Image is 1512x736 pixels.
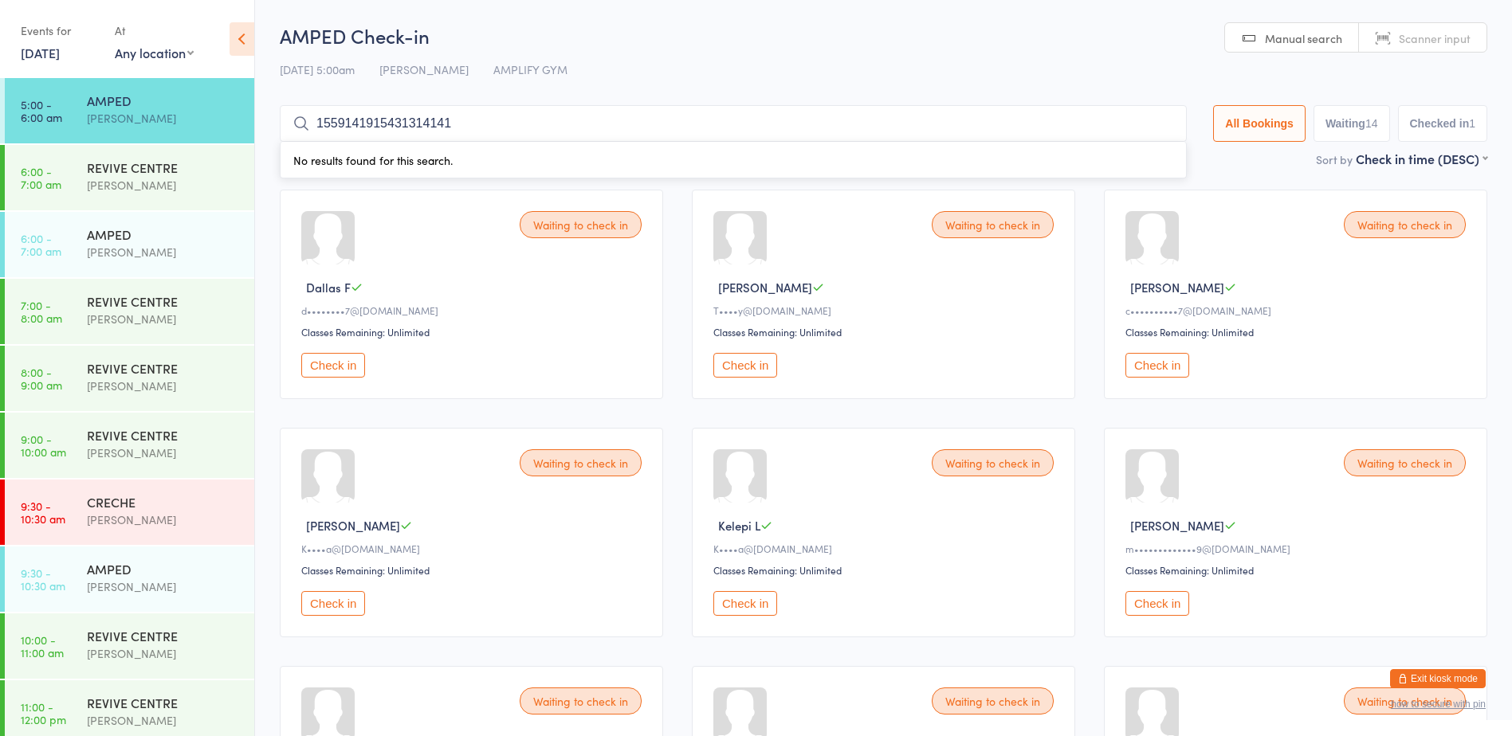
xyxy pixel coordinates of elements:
div: Waiting to check in [1344,449,1466,476]
span: Manual search [1265,30,1342,46]
button: Check in [301,353,365,378]
div: d••••••••7@[DOMAIN_NAME] [301,303,646,317]
button: Checked in1 [1398,105,1488,142]
div: At [115,18,194,44]
button: how to secure with pin [1391,699,1486,710]
div: [PERSON_NAME] [87,444,241,462]
span: [PERSON_NAME] [379,61,469,77]
span: Scanner input [1399,30,1471,46]
div: Any location [115,44,194,61]
time: 9:30 - 10:30 am [21,566,65,592]
div: [PERSON_NAME] [87,243,241,261]
a: 10:00 -11:00 amREVIVE CENTRE[PERSON_NAME] [5,613,254,679]
span: [PERSON_NAME] [718,279,812,296]
div: [PERSON_NAME] [87,644,241,663]
time: 9:00 - 10:00 am [21,433,66,458]
a: 5:00 -6:00 amAMPED[PERSON_NAME] [5,78,254,143]
button: Exit kiosk mode [1390,669,1486,688]
div: Waiting to check in [520,449,642,476]
div: 1 [1469,117,1475,130]
div: AMPED [87,225,241,243]
div: Classes Remaining: Unlimited [1125,563,1471,577]
a: 6:00 -7:00 amREVIVE CENTRE[PERSON_NAME] [5,145,254,210]
div: [PERSON_NAME] [87,511,241,529]
div: [PERSON_NAME] [87,109,241,127]
span: AMPLIFY GYM [493,61,567,77]
span: [DATE] 5:00am [280,61,355,77]
button: Check in [713,353,777,378]
div: REVIVE CENTRE [87,627,241,644]
span: [PERSON_NAME] [1130,517,1224,534]
div: REVIVE CENTRE [87,359,241,377]
div: Waiting to check in [520,687,642,714]
div: [PERSON_NAME] [87,577,241,596]
label: Sort by [1316,151,1353,167]
button: Waiting14 [1314,105,1390,142]
div: T••••y@[DOMAIN_NAME] [713,303,1058,317]
span: [PERSON_NAME] [1130,279,1224,296]
time: 10:00 - 11:00 am [21,633,64,659]
div: Waiting to check in [1344,211,1466,238]
time: 5:00 - 6:00 am [21,98,62,123]
div: No results found for this search. [280,142,1187,178]
div: Events for [21,18,99,44]
div: Waiting to check in [932,449,1054,476]
time: 11:00 - 12:00 pm [21,700,66,726]
div: K••••a@[DOMAIN_NAME] [713,542,1058,555]
div: REVIVE CENTRE [87,159,241,176]
button: Check in [301,591,365,616]
a: 9:00 -10:00 amREVIVE CENTRE[PERSON_NAME] [5,413,254,478]
div: [PERSON_NAME] [87,377,241,395]
time: 8:00 - 9:00 am [21,366,62,391]
div: [PERSON_NAME] [87,176,241,194]
div: c••••••••••7@[DOMAIN_NAME] [1125,303,1471,317]
div: Classes Remaining: Unlimited [1125,325,1471,339]
div: K••••a@[DOMAIN_NAME] [301,542,646,555]
div: Waiting to check in [1344,687,1466,714]
span: Dallas F [306,279,351,296]
div: Classes Remaining: Unlimited [713,563,1058,577]
div: Classes Remaining: Unlimited [301,563,646,577]
time: 6:00 - 7:00 am [21,232,61,257]
div: Check in time (DESC) [1356,150,1487,167]
time: 6:00 - 7:00 am [21,165,61,190]
div: 14 [1365,117,1378,130]
button: Check in [713,591,777,616]
div: Waiting to check in [520,211,642,238]
div: Waiting to check in [932,211,1054,238]
a: 9:30 -10:30 amCRECHE[PERSON_NAME] [5,480,254,545]
div: [PERSON_NAME] [87,711,241,730]
span: [PERSON_NAME] [306,517,400,534]
div: REVIVE CENTRE [87,426,241,444]
div: REVIVE CENTRE [87,292,241,310]
div: Classes Remaining: Unlimited [713,325,1058,339]
h2: AMPED Check-in [280,22,1487,49]
div: Waiting to check in [932,687,1054,714]
button: Check in [1125,591,1189,616]
div: m•••••••••••••9@[DOMAIN_NAME] [1125,542,1471,555]
div: Classes Remaining: Unlimited [301,325,646,339]
a: 8:00 -9:00 amREVIVE CENTRE[PERSON_NAME] [5,346,254,411]
span: Kelepi L [718,517,760,534]
a: [DATE] [21,44,60,61]
div: AMPED [87,560,241,577]
a: 9:30 -10:30 amAMPED[PERSON_NAME] [5,546,254,612]
a: 6:00 -7:00 amAMPED[PERSON_NAME] [5,212,254,277]
div: REVIVE CENTRE [87,694,241,711]
div: AMPED [87,92,241,109]
div: [PERSON_NAME] [87,310,241,328]
input: Search [280,105,1187,142]
time: 7:00 - 8:00 am [21,299,62,324]
a: 7:00 -8:00 amREVIVE CENTRE[PERSON_NAME] [5,279,254,344]
time: 9:30 - 10:30 am [21,499,65,525]
button: Check in [1125,353,1189,378]
div: CRECHE [87,493,241,511]
button: All Bookings [1213,105,1306,142]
